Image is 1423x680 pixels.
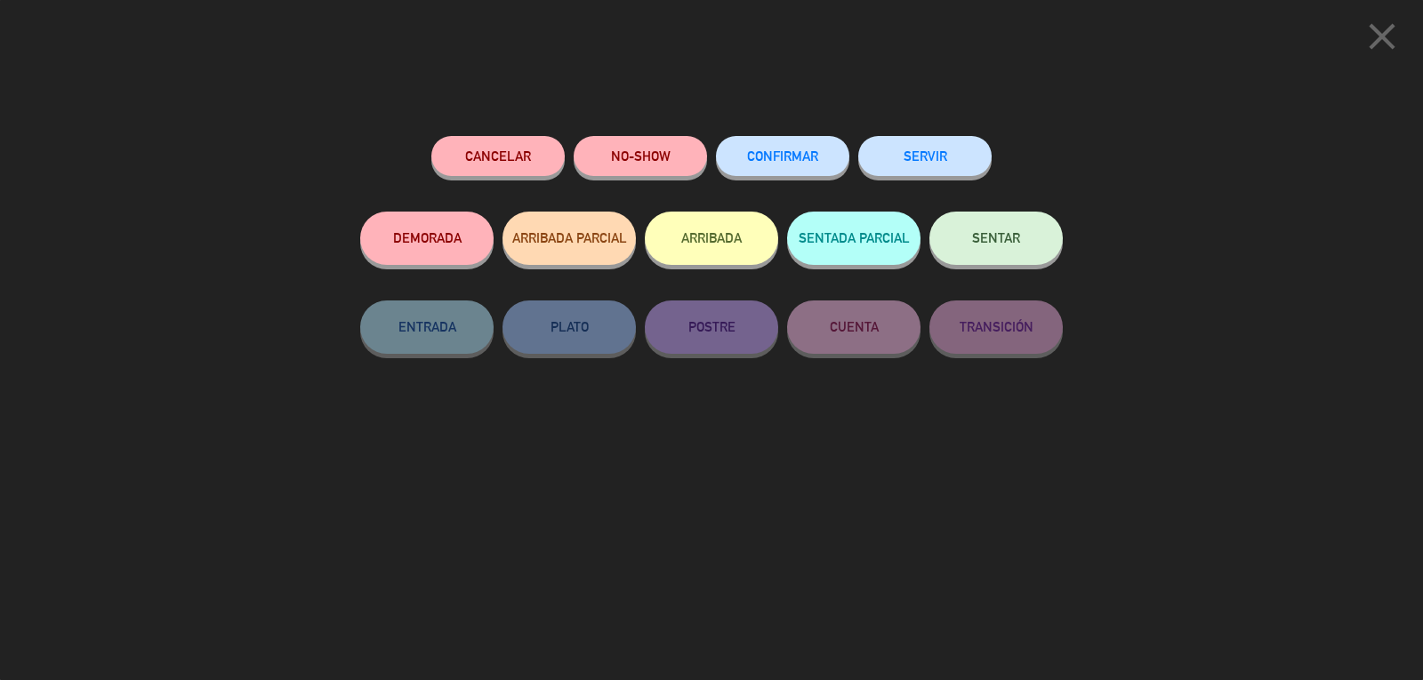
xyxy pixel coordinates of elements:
button: NO-SHOW [574,136,707,176]
button: close [1355,13,1410,66]
button: CONFIRMAR [716,136,849,176]
span: CONFIRMAR [747,148,818,164]
button: PLATO [502,300,636,354]
span: SENTAR [972,230,1020,245]
i: close [1360,14,1404,59]
button: ARRIBADA PARCIAL [502,212,636,265]
button: POSTRE [645,300,778,354]
button: CUENTA [787,300,921,354]
button: ARRIBADA [645,212,778,265]
button: DEMORADA [360,212,494,265]
button: Cancelar [431,136,565,176]
button: SERVIR [858,136,992,176]
span: ARRIBADA PARCIAL [512,230,627,245]
button: SENTADA PARCIAL [787,212,921,265]
button: TRANSICIÓN [929,300,1063,354]
button: ENTRADA [360,300,494,354]
button: SENTAR [929,212,1063,265]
